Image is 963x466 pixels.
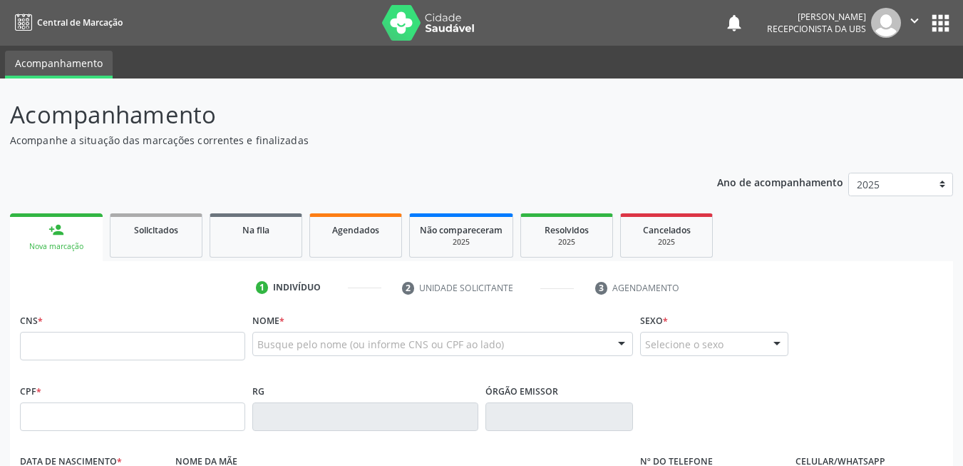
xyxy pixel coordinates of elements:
label: Nome [252,310,284,332]
span: Na fila [242,224,269,236]
label: CNS [20,310,43,332]
p: Acompanhamento [10,97,670,133]
i:  [907,13,922,29]
span: Central de Marcação [37,16,123,29]
button:  [901,8,928,38]
label: Órgão emissor [485,380,558,402]
span: Agendados [332,224,379,236]
p: Ano de acompanhamento [717,173,843,191]
div: Nova marcação [20,241,93,252]
a: Acompanhamento [5,51,113,78]
div: person_add [48,222,64,238]
div: [PERSON_NAME] [767,11,866,23]
div: 1 [256,281,269,294]
p: Acompanhe a situação das marcações correntes e finalizadas [10,133,670,148]
span: Busque pelo nome (ou informe CNS ou CPF ao lado) [257,337,504,352]
div: 2025 [531,237,602,248]
span: Selecione o sexo [645,337,723,352]
button: notifications [724,13,744,33]
label: CPF [20,380,41,402]
label: Sexo [640,310,668,332]
label: RG [252,380,264,402]
img: img [871,8,901,38]
div: 2025 [420,237,503,248]
a: Central de Marcação [10,11,123,34]
span: Cancelados [643,224,691,236]
div: 2025 [631,237,702,248]
span: Resolvidos [545,224,589,236]
span: Recepcionista da UBS [767,23,866,35]
div: Indivíduo [273,281,321,294]
span: Não compareceram [420,224,503,236]
span: Solicitados [134,224,178,236]
button: apps [928,11,953,36]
